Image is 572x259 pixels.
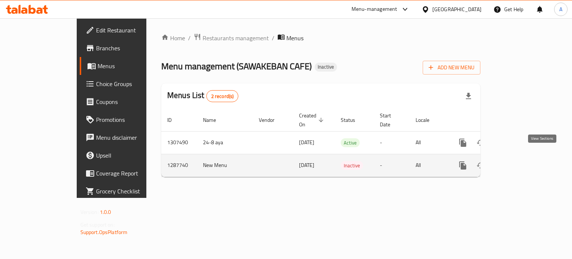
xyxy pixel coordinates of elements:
[259,116,284,124] span: Vendor
[315,63,337,72] div: Inactive
[460,87,477,105] div: Export file
[207,93,238,100] span: 2 record(s)
[96,115,166,124] span: Promotions
[161,58,312,75] span: Menu management ( SAWAKEBAN CAFE )
[80,39,172,57] a: Branches
[80,164,172,182] a: Coverage Report
[80,75,172,93] a: Choice Groups
[80,21,172,39] a: Edit Restaurant
[197,131,253,154] td: 24-8 aya
[96,169,166,178] span: Coverage Report
[96,187,166,196] span: Grocery Checklist
[341,116,365,124] span: Status
[96,133,166,142] span: Menu disclaimer
[161,154,197,177] td: 1287740
[203,34,269,42] span: Restaurants management
[80,93,172,111] a: Coupons
[410,131,448,154] td: All
[80,220,115,230] span: Get support on:
[448,109,531,132] th: Actions
[167,90,238,102] h2: Menus List
[98,61,166,70] span: Menus
[423,61,480,75] button: Add New Menu
[194,33,269,43] a: Restaurants management
[352,5,397,14] div: Menu-management
[80,129,172,146] a: Menu disclaimer
[416,116,439,124] span: Locale
[299,160,314,170] span: [DATE]
[80,227,128,237] a: Support.OpsPlatform
[96,97,166,106] span: Coupons
[272,34,274,42] li: /
[559,5,562,13] span: A
[472,157,490,174] button: Change Status
[96,44,166,53] span: Branches
[380,111,401,129] span: Start Date
[299,138,314,147] span: [DATE]
[341,161,363,170] span: Inactive
[80,207,99,217] span: Version:
[80,182,172,200] a: Grocery Checklist
[410,154,448,177] td: All
[454,157,472,174] button: more
[188,34,191,42] li: /
[472,134,490,152] button: Change Status
[454,134,472,152] button: more
[167,116,181,124] span: ID
[80,57,172,75] a: Menus
[341,139,360,147] span: Active
[286,34,304,42] span: Menus
[100,207,111,217] span: 1.0.0
[96,151,166,160] span: Upsell
[197,154,253,177] td: New Menu
[374,154,410,177] td: -
[203,116,226,124] span: Name
[80,111,172,129] a: Promotions
[96,79,166,88] span: Choice Groups
[374,131,410,154] td: -
[96,26,166,35] span: Edit Restaurant
[80,146,172,164] a: Upsell
[429,63,474,72] span: Add New Menu
[161,34,185,42] a: Home
[315,64,337,70] span: Inactive
[161,109,531,177] table: enhanced table
[206,90,239,102] div: Total records count
[161,131,197,154] td: 1307490
[299,111,326,129] span: Created On
[432,5,482,13] div: [GEOGRAPHIC_DATA]
[161,33,480,43] nav: breadcrumb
